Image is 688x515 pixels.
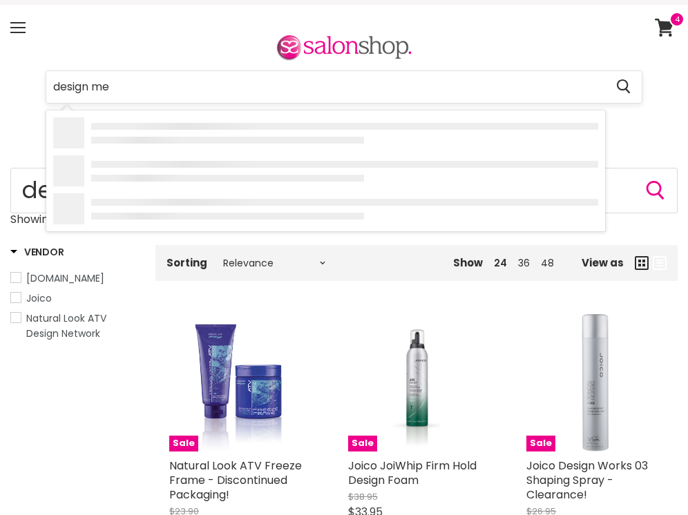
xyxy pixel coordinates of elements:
a: Natural Look ATV Freeze Frame - Discontinued Packaging! [169,458,302,503]
span: Sale [348,436,377,451]
a: Joico JoiWhip Firm Hold Design FoamSale [348,314,486,451]
button: Search [605,71,642,103]
a: 48 [541,256,554,270]
a: 24 [494,256,507,270]
h3: Vendor [10,245,64,259]
img: Joico JoiWhip Firm Hold Design Foam [381,314,452,451]
p: Showing results for " " [10,213,678,226]
a: 36 [518,256,530,270]
a: Joico Design Works 03 Shaping Spray - Clearance!Sale [526,314,664,451]
a: Joico [10,291,138,306]
span: Show [453,255,483,270]
a: Joico JoiWhip Firm Hold Design Foam [348,458,477,488]
span: [DOMAIN_NAME] [26,271,104,285]
form: Product [10,168,678,213]
span: View as [582,257,624,269]
a: Design.ME [10,271,138,286]
img: Joico Design Works 03 Shaping Spray - Clearance! [582,314,609,451]
span: Sale [169,436,198,451]
input: Search [46,71,605,103]
a: Joico Design Works 03 Shaping Spray - Clearance! [526,458,648,503]
span: $38.95 [348,490,378,503]
a: Natural Look ATV Design Network [10,311,138,341]
label: Sorting [166,257,207,269]
span: Sale [526,436,555,451]
span: Joico [26,291,52,305]
img: Natural Look ATV Freeze Frame - Discontinued Packaging! [191,314,284,451]
form: Product [46,70,642,104]
a: Natural Look ATV Freeze Frame - Discontinued Packaging!Sale [169,314,307,451]
input: Search [10,168,678,213]
button: Search [644,179,667,202]
span: Natural Look ATV Design Network [26,311,106,340]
